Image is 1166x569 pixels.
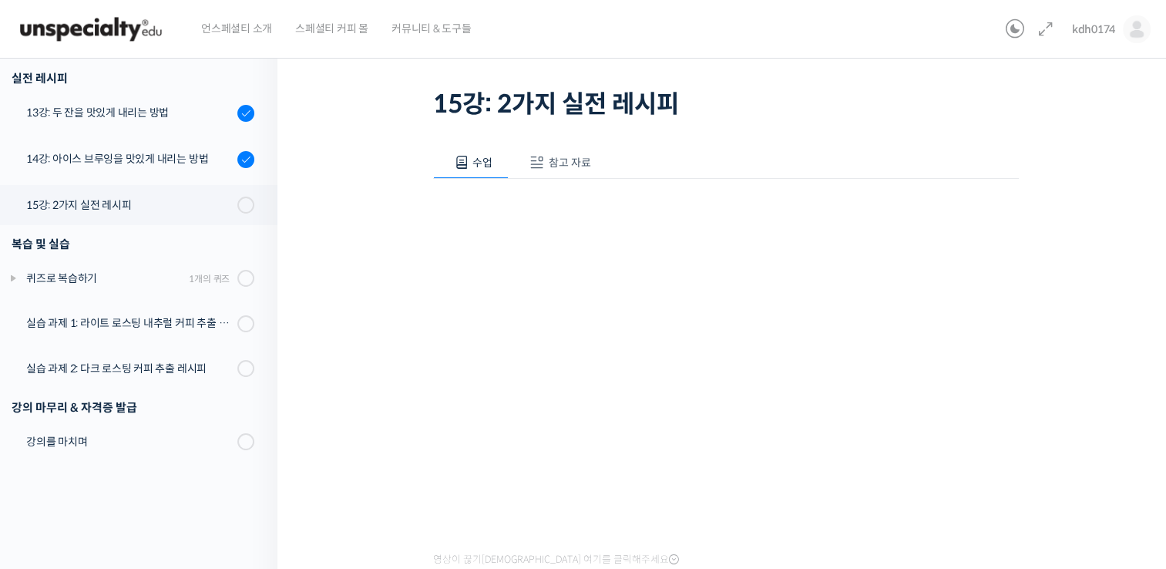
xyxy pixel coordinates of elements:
[238,464,257,476] span: 설정
[12,234,254,254] div: 복습 및 실습
[26,197,233,214] div: 15강: 2가지 실전 레시피
[102,441,199,480] a: 대화
[433,89,1019,119] h1: 15강: 2가지 실전 레시피
[141,465,160,477] span: 대화
[549,156,591,170] span: 참고 자료
[1072,22,1115,36] span: kdh0174
[26,104,233,121] div: 13강: 두 잔을 맛있게 내리는 방법
[26,315,233,332] div: 실습 과제 1: 라이트 로스팅 내추럴 커피 추출 레시피
[12,397,254,418] div: 강의 마무리 & 자격증 발급
[5,441,102,480] a: 홈
[49,464,58,476] span: 홈
[472,156,492,170] span: 수업
[12,68,254,89] div: 실전 레시피
[26,433,233,450] div: 강의를 마치며
[26,360,233,377] div: 실습 과제 2: 다크 로스팅 커피 추출 레시피
[189,271,230,286] div: 1개의 퀴즈
[26,150,233,167] div: 14강: 아이스 브루잉을 맛있게 내리는 방법
[26,270,184,287] div: 퀴즈로 복습하기
[199,441,296,480] a: 설정
[433,554,679,566] span: 영상이 끊기[DEMOGRAPHIC_DATA] 여기를 클릭해주세요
